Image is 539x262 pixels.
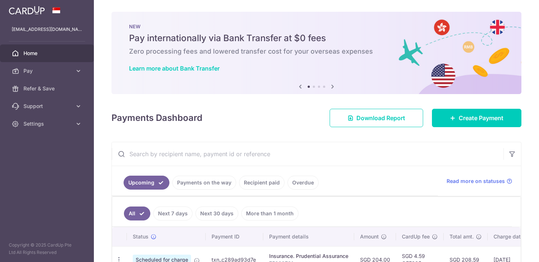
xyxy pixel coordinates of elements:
a: Recipient paid [239,176,285,190]
input: Search by recipient name, payment id or reference [112,142,503,166]
a: Payments on the way [172,176,236,190]
th: Payment details [263,227,354,246]
a: Upcoming [124,176,169,190]
span: Total amt. [450,233,474,240]
a: Overdue [287,176,319,190]
div: Insurance. Prudential Assurance [269,252,348,260]
p: NEW [129,24,504,29]
span: Amount [360,233,379,240]
a: Create Payment [432,109,521,127]
span: Download Report [356,114,405,122]
p: [EMAIL_ADDRESS][DOMAIN_NAME] [12,26,82,33]
span: Charge date [494,233,524,240]
a: Next 30 days [195,207,238,220]
span: Create Payment [459,114,503,122]
span: Status [133,233,148,240]
h4: Payments Dashboard [111,111,202,125]
span: Support [23,103,72,110]
span: Settings [23,120,72,128]
span: CardUp fee [402,233,430,240]
span: Refer & Save [23,85,72,92]
a: Read more on statuses [447,177,512,185]
a: More than 1 month [241,207,298,220]
th: Payment ID [206,227,263,246]
h5: Pay internationally via Bank Transfer at $0 fees [129,32,504,44]
a: Next 7 days [153,207,192,220]
a: Learn more about Bank Transfer [129,65,220,72]
a: Download Report [330,109,423,127]
span: Home [23,50,72,57]
img: Bank transfer banner [111,12,521,94]
h6: Zero processing fees and lowered transfer cost for your overseas expenses [129,47,504,56]
img: CardUp [9,6,45,15]
a: All [124,207,150,220]
span: Read more on statuses [447,177,505,185]
span: Pay [23,67,72,75]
